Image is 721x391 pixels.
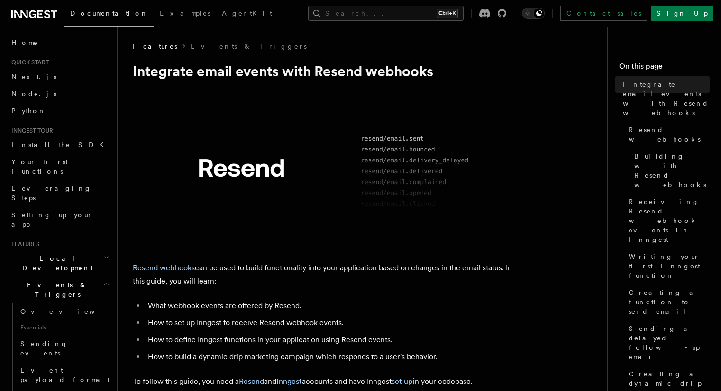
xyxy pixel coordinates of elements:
span: Features [133,42,177,51]
span: Examples [160,9,210,17]
span: Your first Functions [11,158,68,175]
a: Event payload format [17,362,111,388]
span: Event payload format [20,366,110,383]
button: Search...Ctrl+K [308,6,464,21]
span: Quick start [8,59,49,66]
a: Integrate email events with Resend webhooks [619,76,710,121]
span: Inngest tour [8,127,53,134]
a: Sending events [17,335,111,362]
a: Next.js [8,68,111,85]
span: Sending events [20,340,68,357]
span: Documentation [70,9,148,17]
a: Python [8,102,111,119]
a: Events & Triggers [191,42,307,51]
span: Creating a function to send email [629,288,710,316]
li: How to define Inngest functions in your application using Resend events. [145,333,512,347]
a: Resend [239,377,264,386]
span: Resend webhooks [629,125,710,144]
a: Contact sales [560,6,647,21]
a: set up [392,377,413,386]
a: Overview [17,303,111,320]
a: Creating a function to send email [625,284,710,320]
span: Node.js [11,90,56,98]
a: Sending a delayed follow-up email [625,320,710,365]
img: Resend Logo [133,116,512,222]
span: Receiving Resend webhook events in Inngest [629,197,710,244]
span: Features [8,240,39,248]
button: Local Development [8,250,111,276]
span: Leveraging Steps [11,185,91,202]
a: AgentKit [216,3,278,26]
a: Writing your first Inngest function [625,248,710,284]
span: Python [11,107,46,115]
span: Install the SDK [11,141,110,149]
a: Install the SDK [8,136,111,153]
a: Receiving Resend webhook events in Inngest [625,193,710,248]
h1: Integrate email events with Resend webhooks [133,62,512,80]
a: Leveraging Steps [8,180,111,206]
span: Local Development [8,254,103,273]
span: Writing your first Inngest function [629,252,710,280]
a: Resend webhooks [133,263,195,272]
h4: On this page [619,61,710,76]
span: AgentKit [222,9,272,17]
kbd: Ctrl+K [437,9,458,18]
button: Toggle dark mode [522,8,545,19]
span: Setting up your app [11,211,93,228]
li: How to set up Inngest to receive Resend webhook events. [145,316,512,329]
a: Building with Resend webhooks [630,148,710,193]
a: Sign Up [651,6,713,21]
span: Essentials [17,320,111,335]
a: Home [8,34,111,51]
span: Home [11,38,38,47]
li: How to build a dynamic drip marketing campaign which responds to a user's behavior. [145,350,512,364]
span: Events & Triggers [8,280,103,299]
li: What webhook events are offered by Resend. [145,299,512,312]
a: Node.js [8,85,111,102]
p: To follow this guide, you need a and accounts and have Inngest in your codebase. [133,375,512,388]
span: Building with Resend webhooks [634,151,710,189]
span: Sending a delayed follow-up email [629,324,710,362]
a: Setting up your app [8,206,111,233]
span: Overview [20,308,118,315]
a: Resend webhooks [625,121,710,148]
span: Next.js [11,73,56,80]
a: Your first Functions [8,153,111,180]
a: Inngest [276,377,302,386]
p: can be used to build functionality into your application based on changes in the email status. In... [133,261,512,288]
a: Examples [154,3,216,26]
button: Events & Triggers [8,276,111,303]
a: Documentation [64,3,154,27]
span: Integrate email events with Resend webhooks [623,80,710,117]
